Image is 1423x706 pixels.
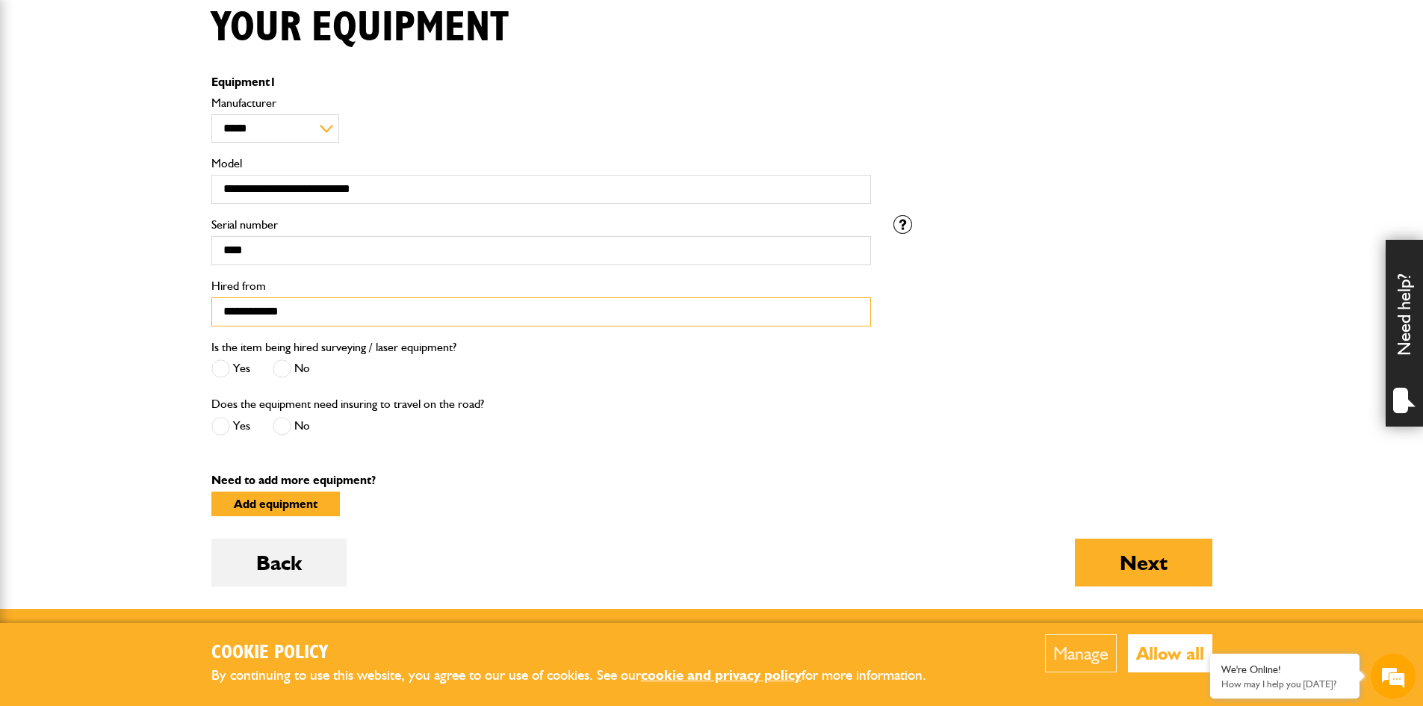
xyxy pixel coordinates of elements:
[273,417,310,436] label: No
[211,359,250,378] label: Yes
[1221,678,1348,690] p: How may I help you today?
[211,158,871,170] label: Model
[19,182,273,215] input: Enter your email address
[1386,240,1423,427] div: Need help?
[273,359,310,378] label: No
[25,83,63,104] img: d_20077148190_company_1631870298795_20077148190
[19,226,273,259] input: Enter your phone number
[211,417,250,436] label: Yes
[211,280,871,292] label: Hired from
[19,270,273,448] textarea: Type your message and hit 'Enter'
[211,492,340,516] button: Add equipment
[1075,539,1212,586] button: Next
[78,84,251,103] div: Chat with us now
[1045,634,1117,672] button: Manage
[211,219,871,231] label: Serial number
[211,539,347,586] button: Back
[211,3,509,53] h1: Your equipment
[211,341,456,353] label: Is the item being hired surveying / laser equipment?
[1128,634,1212,672] button: Allow all
[211,76,871,88] p: Equipment
[1221,663,1348,676] div: We're Online!
[211,474,1212,486] p: Need to add more equipment?
[19,138,273,171] input: Enter your last name
[245,7,281,43] div: Minimize live chat window
[203,460,271,480] em: Start Chat
[641,666,802,684] a: cookie and privacy policy
[211,664,951,687] p: By continuing to use this website, you agree to our use of cookies. See our for more information.
[211,642,951,665] h2: Cookie Policy
[211,398,484,410] label: Does the equipment need insuring to travel on the road?
[270,75,276,89] span: 1
[211,97,871,109] label: Manufacturer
